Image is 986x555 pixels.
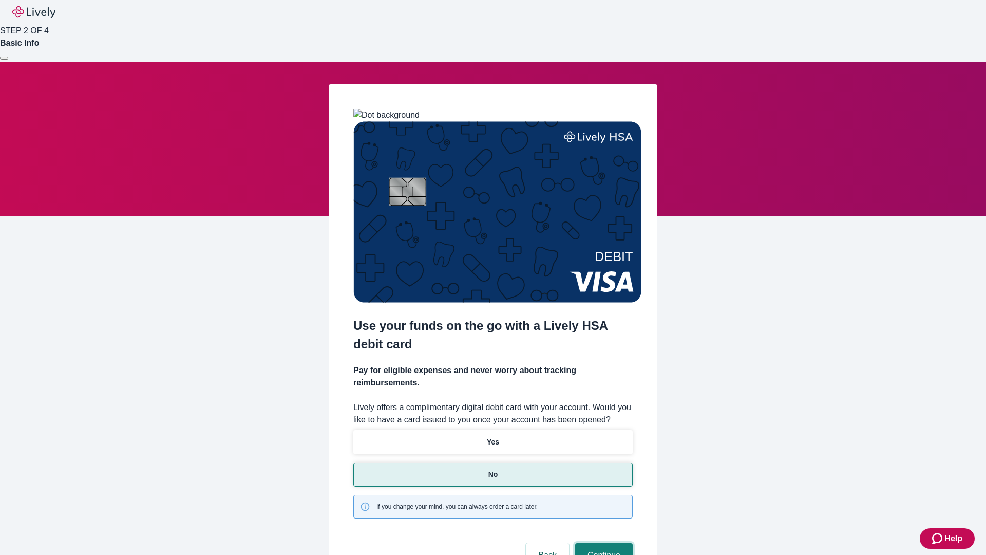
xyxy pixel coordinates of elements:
h2: Use your funds on the go with a Lively HSA debit card [353,317,633,354]
label: Lively offers a complimentary digital debit card with your account. Would you like to have a card... [353,401,633,426]
p: No [488,469,498,480]
img: Lively [12,6,55,18]
button: Yes [353,430,633,454]
span: If you change your mind, you can always order a card later. [376,502,538,511]
svg: Zendesk support icon [932,532,944,545]
button: Zendesk support iconHelp [920,528,975,549]
button: No [353,462,633,487]
p: Yes [487,437,499,448]
h4: Pay for eligible expenses and never worry about tracking reimbursements. [353,364,633,389]
img: Debit card [353,121,641,303]
img: Dot background [353,109,420,121]
span: Help [944,532,962,545]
